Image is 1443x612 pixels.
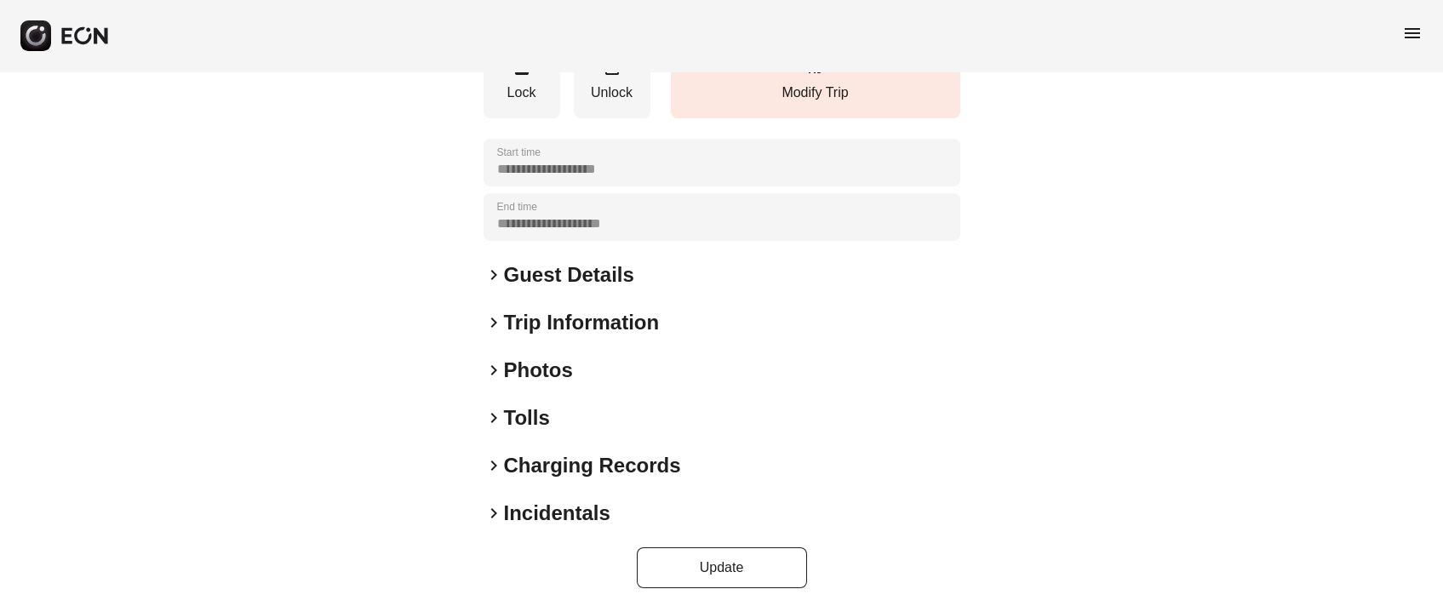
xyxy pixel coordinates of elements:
button: Lock [484,48,560,118]
h2: Incidentals [504,500,610,527]
span: keyboard_arrow_right [484,408,504,428]
p: Modify Trip [679,83,952,103]
button: Unlock [574,48,650,118]
span: keyboard_arrow_right [484,312,504,333]
span: menu [1402,23,1423,43]
button: Update [637,547,807,588]
h2: Charging Records [504,452,681,479]
h2: Photos [504,357,573,384]
span: keyboard_arrow_right [484,360,504,380]
span: keyboard_arrow_right [484,265,504,285]
p: Unlock [582,83,642,103]
h2: Trip Information [504,309,660,336]
span: keyboard_arrow_right [484,503,504,523]
h2: Tolls [504,404,550,432]
p: Lock [492,83,552,103]
h2: Guest Details [504,261,634,289]
span: keyboard_arrow_right [484,455,504,476]
button: Modify Trip [671,48,960,118]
